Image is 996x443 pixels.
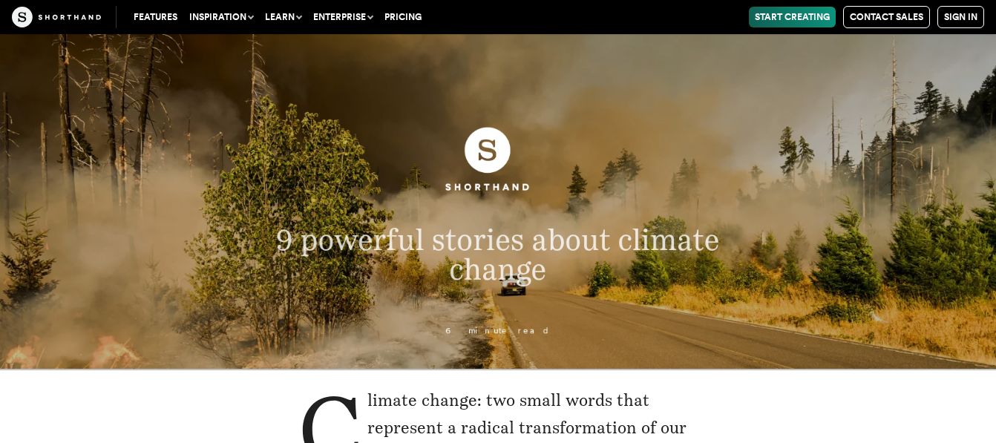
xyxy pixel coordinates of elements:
span: 9 powerful stories about climate change [276,222,720,286]
button: Enterprise [307,7,379,27]
a: Features [128,7,183,27]
p: 6 minute read [187,326,809,335]
button: Inspiration [183,7,259,27]
img: The Craft [12,7,101,27]
a: Contact Sales [843,6,930,28]
a: Pricing [379,7,427,27]
a: Start Creating [749,7,836,27]
a: Sign in [937,6,984,28]
button: Learn [259,7,307,27]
